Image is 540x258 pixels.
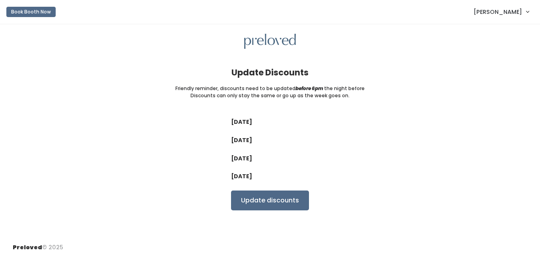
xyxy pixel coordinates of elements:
[231,154,252,163] label: [DATE]
[231,191,309,210] input: Update discounts
[190,92,350,99] small: Discounts can only stay the same or go up as the week goes on.
[175,85,365,92] small: Friendly reminder, discounts need to be updated the night before
[244,34,296,49] img: preloved logo
[13,237,63,252] div: © 2025
[6,7,56,17] button: Book Booth Now
[6,3,56,21] a: Book Booth Now
[13,243,42,251] span: Preloved
[231,172,252,181] label: [DATE]
[474,8,522,16] span: [PERSON_NAME]
[231,136,252,144] label: [DATE]
[231,118,252,126] label: [DATE]
[466,3,537,20] a: [PERSON_NAME]
[295,85,323,92] i: before 6pm
[231,68,309,77] h4: Update Discounts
